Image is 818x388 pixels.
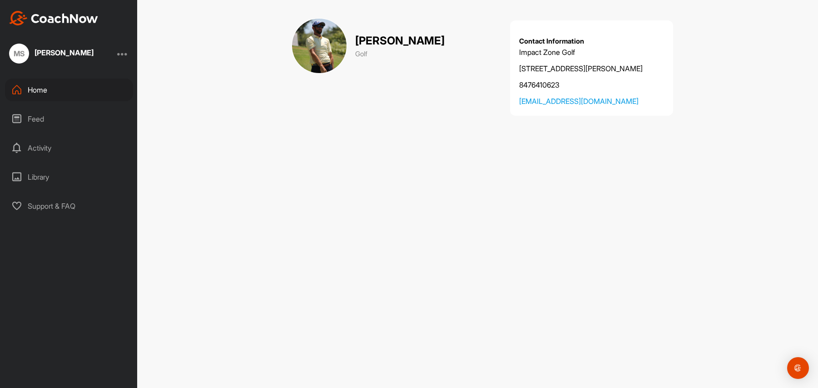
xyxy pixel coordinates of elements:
[5,166,133,188] div: Library
[519,47,664,58] p: Impact Zone Golf
[355,33,445,49] p: [PERSON_NAME]
[519,36,664,47] p: Contact Information
[9,44,29,64] div: MS
[5,79,133,101] div: Home
[5,108,133,130] div: Feed
[519,63,664,74] p: [STREET_ADDRESS][PERSON_NAME]
[5,195,133,217] div: Support & FAQ
[5,137,133,159] div: Activity
[787,357,809,379] div: Open Intercom Messenger
[9,11,98,25] img: CoachNow
[355,49,445,59] p: Golf
[35,49,94,56] div: [PERSON_NAME]
[292,18,347,74] img: cover
[519,96,664,107] a: [EMAIL_ADDRESS][DOMAIN_NAME]
[519,79,664,90] a: 8476410623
